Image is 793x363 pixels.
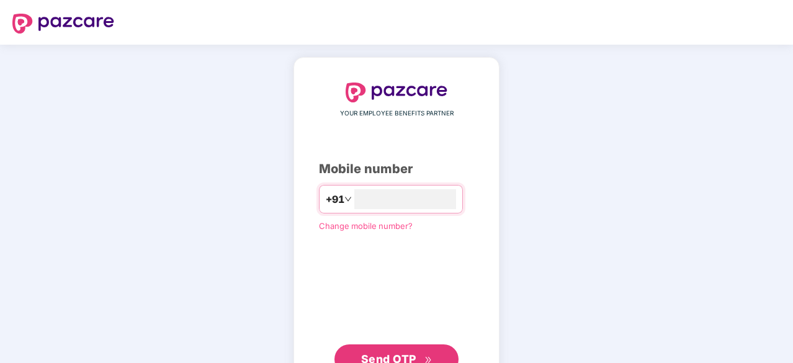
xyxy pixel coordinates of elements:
div: Mobile number [319,159,474,179]
img: logo [12,14,114,34]
a: Change mobile number? [319,221,413,231]
img: logo [346,83,447,102]
span: YOUR EMPLOYEE BENEFITS PARTNER [340,109,454,119]
span: down [344,195,352,203]
span: +91 [326,192,344,207]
